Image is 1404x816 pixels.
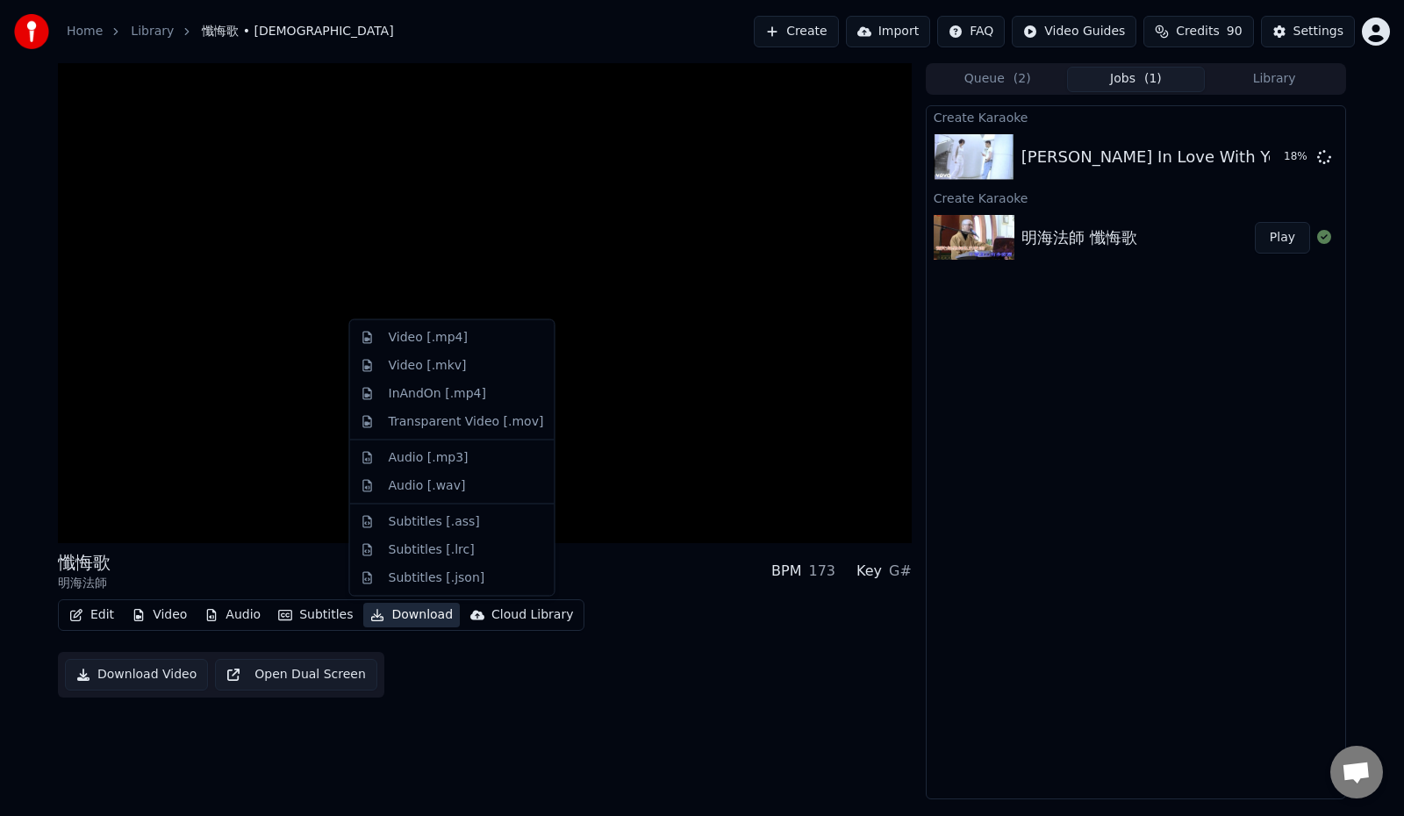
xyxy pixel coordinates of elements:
[202,23,393,40] span: 懺悔歌 • [DEMOGRAPHIC_DATA]
[62,603,121,627] button: Edit
[58,550,111,575] div: 懺悔歌
[67,23,394,40] nav: breadcrumb
[1330,746,1383,798] a: Open chat
[1021,225,1137,250] div: 明海法師 懺悔歌
[389,512,480,530] div: Subtitles [.ass]
[389,329,468,347] div: Video [.mp4]
[1012,16,1136,47] button: Video Guides
[1143,16,1253,47] button: Credits90
[1293,23,1343,40] div: Settings
[58,575,111,592] div: 明海法師
[889,561,912,582] div: G#
[1176,23,1219,40] span: Credits
[389,569,485,586] div: Subtitles [.json]
[389,448,469,466] div: Audio [.mp3]
[389,476,466,494] div: Audio [.wav]
[131,23,174,40] a: Library
[14,14,49,49] img: youka
[389,540,475,558] div: Subtitles [.lrc]
[67,23,103,40] a: Home
[937,16,1005,47] button: FAQ
[197,603,268,627] button: Audio
[1014,70,1031,88] span: ( 2 )
[1261,16,1355,47] button: Settings
[927,106,1345,127] div: Create Karaoke
[808,561,835,582] div: 173
[927,187,1345,208] div: Create Karaoke
[1205,67,1343,92] button: Library
[1284,150,1310,164] div: 18 %
[1144,70,1162,88] span: ( 1 )
[1227,23,1243,40] span: 90
[1255,222,1310,254] button: Play
[389,384,487,402] div: InAndOn [.mp4]
[1067,67,1206,92] button: Jobs
[856,561,882,582] div: Key
[491,606,573,624] div: Cloud Library
[389,356,467,374] div: Video [.mkv]
[1021,145,1287,169] div: [PERSON_NAME] In Love With You
[65,659,208,691] button: Download Video
[754,16,839,47] button: Create
[215,659,377,691] button: Open Dual Screen
[271,603,360,627] button: Subtitles
[125,603,194,627] button: Video
[846,16,930,47] button: Import
[363,603,460,627] button: Download
[928,67,1067,92] button: Queue
[771,561,801,582] div: BPM
[389,412,544,430] div: Transparent Video [.mov]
